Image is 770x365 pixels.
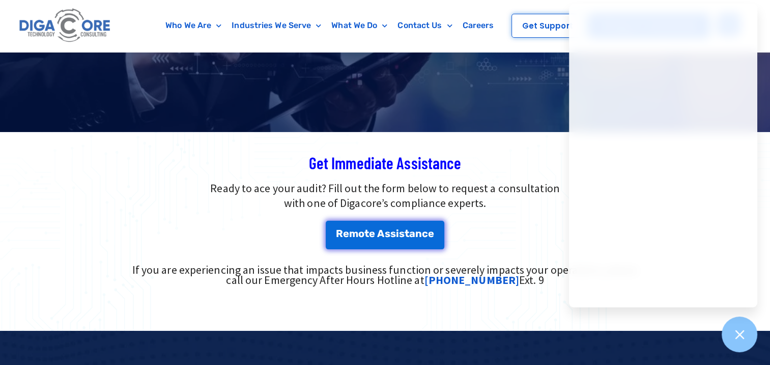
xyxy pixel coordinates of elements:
span: s [384,228,390,239]
a: Careers [458,14,499,37]
span: R [336,228,343,239]
span: e [428,228,434,239]
span: a [409,228,415,239]
span: t [364,228,369,239]
span: n [415,228,422,239]
span: A [377,228,384,239]
nav: Menu [155,14,505,37]
a: Who We Are [160,14,226,37]
span: e [343,228,349,239]
span: o [358,228,364,239]
span: Get Support [522,22,573,30]
img: Digacore logo 1 [17,5,114,46]
a: Get Support [511,14,584,38]
span: t [405,228,409,239]
p: Ready to ace your audit? Fill out the form below to request a consultation with one of Digacore’s... [60,181,711,211]
iframe: Chatgenie Messenger [569,4,757,307]
a: What We Do [326,14,392,37]
span: i [396,228,399,239]
span: m [349,228,358,239]
a: Remote Assistance [326,221,445,249]
a: Contact Us [392,14,457,37]
span: Get Immediate Assistance [309,153,461,172]
a: [PHONE_NUMBER] [424,273,519,287]
a: Industries We Serve [226,14,326,37]
span: c [422,228,428,239]
span: e [369,228,375,239]
span: s [399,228,405,239]
div: If you are experiencing an issue that impacts business function or severely impacts your operatio... [125,265,646,285]
span: s [390,228,396,239]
